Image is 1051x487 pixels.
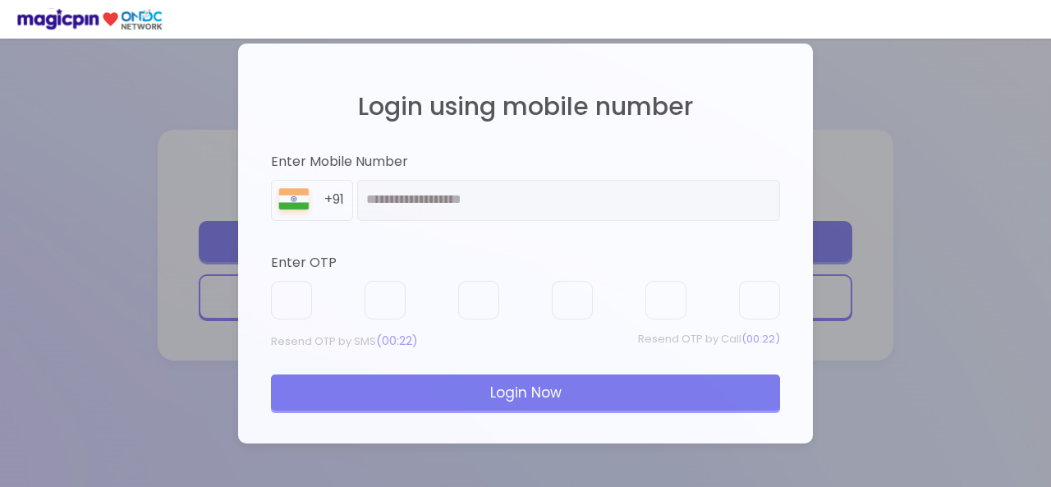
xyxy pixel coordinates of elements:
[324,191,352,209] div: +91
[271,153,780,172] div: Enter Mobile Number
[271,254,780,273] div: Enter OTP
[272,185,316,220] img: 8BGLRPwvQ+9ZgAAAAASUVORK5CYII=
[271,93,780,120] h2: Login using mobile number
[16,8,163,30] img: ondc-logo-new-small.8a59708e.svg
[271,374,780,411] div: Login Now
